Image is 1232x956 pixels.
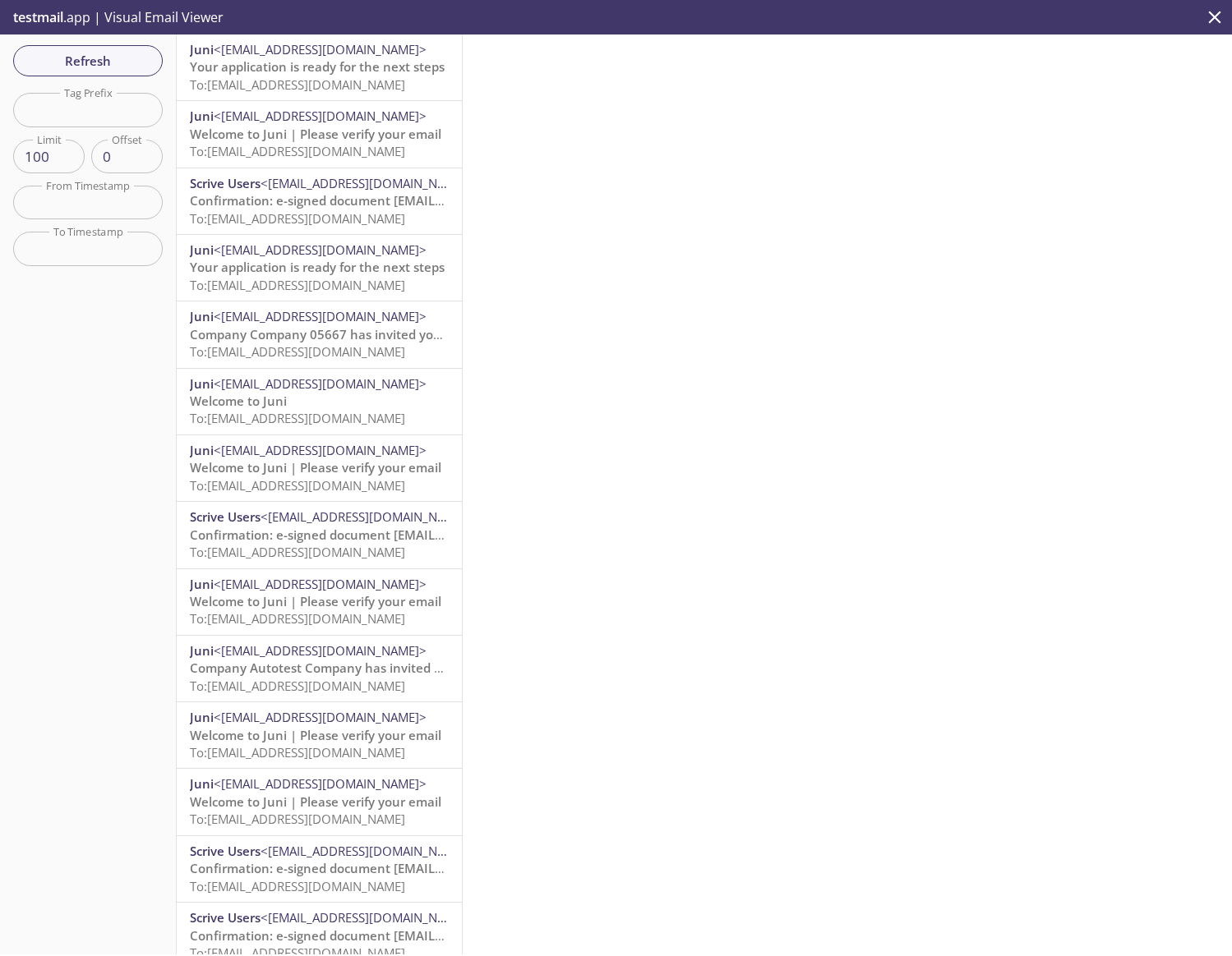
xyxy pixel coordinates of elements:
[190,442,214,458] span: Juni
[26,50,150,71] span: Refresh
[190,277,405,293] span: To: [EMAIL_ADDRESS][DOMAIN_NAME]
[177,235,462,301] div: Juni<[EMAIL_ADDRESS][DOMAIN_NAME]>Your application is ready for the next stepsTo:[EMAIL_ADDRESS][...
[214,442,427,458] span: <[EMAIL_ADDRESS][DOMAIN_NAME]>
[261,843,473,859] span: <[EMAIL_ADDRESS][DOMAIN_NAME]>
[214,241,427,258] span: <[EMAIL_ADDRESS][DOMAIN_NAME]>
[214,775,427,792] span: <[EMAIL_ADDRESS][DOMAIN_NAME]>
[190,210,405,227] span: To: [EMAIL_ADDRESS][DOMAIN_NAME]
[190,526,600,543] span: Confirmation: e-signed document [EMAIL_ADDRESS][DOMAIN_NAME]
[190,775,214,792] span: Juni
[190,108,214,124] span: Juni
[177,836,462,902] div: Scrive Users<[EMAIL_ADDRESS][DOMAIN_NAME]>Confirmation: e-signed document [EMAIL_ADDRESS][DOMAIN_...
[190,508,261,525] span: Scrive Users
[190,459,441,476] span: Welcome to Juni | Please verify your email
[177,168,462,234] div: Scrive Users<[EMAIL_ADDRESS][DOMAIN_NAME]>Confirmation: e-signed document [EMAIL_ADDRESS][DOMAIN_...
[177,369,462,434] div: Juni<[EMAIL_ADDRESS][DOMAIN_NAME]>Welcome to JuniTo:[EMAIL_ADDRESS][DOMAIN_NAME]
[190,241,214,258] span: Juni
[13,8,63,26] span: testmail
[190,410,405,426] span: To: [EMAIL_ADDRESS][DOMAIN_NAME]
[214,642,427,659] span: <[EMAIL_ADDRESS][DOMAIN_NAME]>
[261,175,473,191] span: <[EMAIL_ADDRESS][DOMAIN_NAME]>
[190,593,441,609] span: Welcome to Juni | Please verify your email
[214,709,427,725] span: <[EMAIL_ADDRESS][DOMAIN_NAME]>
[190,259,445,275] span: Your application is ready for the next steps
[177,636,462,701] div: Juni<[EMAIL_ADDRESS][DOMAIN_NAME]>Company Autotest Company has invited you to JuniTo:[EMAIL_ADDRE...
[190,126,441,142] span: Welcome to Juni | Please verify your email
[214,41,427,57] span: <[EMAIL_ADDRESS][DOMAIN_NAME]>
[177,569,462,635] div: Juni<[EMAIL_ADDRESS][DOMAIN_NAME]>Welcome to Juni | Please verify your emailTo:[EMAIL_ADDRESS][DO...
[190,660,499,676] span: Company Autotest Company has invited you to Juni
[261,508,473,525] span: <[EMAIL_ADDRESS][DOMAIN_NAME]>
[190,143,405,159] span: To: [EMAIL_ADDRESS][DOMAIN_NAME]
[190,744,405,761] span: To: [EMAIL_ADDRESS][DOMAIN_NAME]
[177,34,462,100] div: Juni<[EMAIL_ADDRESS][DOMAIN_NAME]>Your application is ready for the next stepsTo:[EMAIL_ADDRESS][...
[190,192,600,209] span: Confirmation: e-signed document [EMAIL_ADDRESS][DOMAIN_NAME]
[190,41,214,57] span: Juni
[190,678,405,694] span: To: [EMAIL_ADDRESS][DOMAIN_NAME]
[190,610,405,627] span: To: [EMAIL_ADDRESS][DOMAIN_NAME]
[177,435,462,501] div: Juni<[EMAIL_ADDRESS][DOMAIN_NAME]>Welcome to Juni | Please verify your emailTo:[EMAIL_ADDRESS][DO...
[177,502,462,568] div: Scrive Users<[EMAIL_ADDRESS][DOMAIN_NAME]>Confirmation: e-signed document [EMAIL_ADDRESS][DOMAIN_...
[214,375,427,392] span: <[EMAIL_ADDRESS][DOMAIN_NAME]>
[190,477,405,494] span: To: [EMAIL_ADDRESS][DOMAIN_NAME]
[190,544,405,560] span: To: [EMAIL_ADDRESS][DOMAIN_NAME]
[177,769,462,834] div: Juni<[EMAIL_ADDRESS][DOMAIN_NAME]>Welcome to Juni | Please verify your emailTo:[EMAIL_ADDRESS][DO...
[190,709,214,725] span: Juni
[190,793,441,810] span: Welcome to Juni | Please verify your email
[190,927,600,944] span: Confirmation: e-signed document [EMAIL_ADDRESS][DOMAIN_NAME]
[190,308,214,324] span: Juni
[190,909,261,926] span: Scrive Users
[177,702,462,768] div: Juni<[EMAIL_ADDRESS][DOMAIN_NAME]>Welcome to Juni | Please verify your emailTo:[EMAIL_ADDRESS][DO...
[190,576,214,592] span: Juni
[214,576,427,592] span: <[EMAIL_ADDRESS][DOMAIN_NAME]>
[190,393,287,409] span: Welcome to Juni
[13,45,163,76] button: Refresh
[190,58,445,75] span: Your application is ready for the next steps
[190,76,405,93] span: To: [EMAIL_ADDRESS][DOMAIN_NAME]
[190,343,405,360] span: To: [EMAIL_ADDRESS][DOMAIN_NAME]
[177,301,462,367] div: Juni<[EMAIL_ADDRESS][DOMAIN_NAME]>Company Company 05667 has invited you to JuniTo:[EMAIL_ADDRESS]...
[190,860,600,876] span: Confirmation: e-signed document [EMAIL_ADDRESS][DOMAIN_NAME]
[190,175,261,191] span: Scrive Users
[190,727,441,743] span: Welcome to Juni | Please verify your email
[214,108,427,124] span: <[EMAIL_ADDRESS][DOMAIN_NAME]>
[190,642,214,659] span: Juni
[190,326,484,342] span: Company Company 05667 has invited you to Juni
[261,909,473,926] span: <[EMAIL_ADDRESS][DOMAIN_NAME]>
[190,843,261,859] span: Scrive Users
[214,308,427,324] span: <[EMAIL_ADDRESS][DOMAIN_NAME]>
[190,811,405,827] span: To: [EMAIL_ADDRESS][DOMAIN_NAME]
[190,878,405,894] span: To: [EMAIL_ADDRESS][DOMAIN_NAME]
[177,101,462,167] div: Juni<[EMAIL_ADDRESS][DOMAIN_NAME]>Welcome to Juni | Please verify your emailTo:[EMAIL_ADDRESS][DO...
[190,375,214,392] span: Juni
